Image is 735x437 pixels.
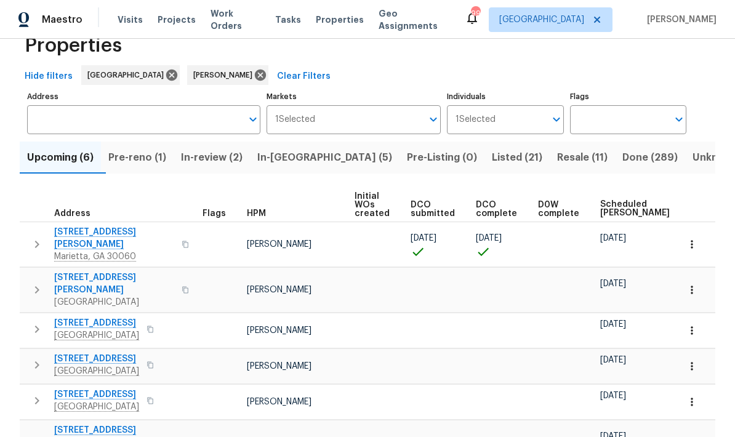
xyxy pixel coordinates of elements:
[27,93,260,100] label: Address
[27,149,94,166] span: Upcoming (6)
[411,201,455,218] span: DCO submitted
[54,209,90,218] span: Address
[570,93,686,100] label: Flags
[187,65,268,85] div: [PERSON_NAME]
[600,234,626,243] span: [DATE]
[600,200,670,217] span: Scheduled [PERSON_NAME]
[247,209,266,218] span: HPM
[379,7,450,32] span: Geo Assignments
[275,15,301,24] span: Tasks
[411,234,436,243] span: [DATE]
[557,149,608,166] span: Resale (11)
[447,93,563,100] label: Individuals
[203,209,226,218] span: Flags
[81,65,180,85] div: [GEOGRAPHIC_DATA]
[622,149,678,166] span: Done (289)
[20,65,78,88] button: Hide filters
[211,7,260,32] span: Work Orders
[316,14,364,26] span: Properties
[600,320,626,329] span: [DATE]
[407,149,477,166] span: Pre-Listing (0)
[355,192,390,218] span: Initial WOs created
[87,69,169,81] span: [GEOGRAPHIC_DATA]
[247,398,311,406] span: [PERSON_NAME]
[642,14,717,26] span: [PERSON_NAME]
[538,201,579,218] span: D0W complete
[247,240,311,249] span: [PERSON_NAME]
[471,7,480,20] div: 99
[425,111,442,128] button: Open
[277,69,331,84] span: Clear Filters
[25,39,122,52] span: Properties
[476,234,502,243] span: [DATE]
[600,391,626,400] span: [DATE]
[25,69,73,84] span: Hide filters
[42,14,82,26] span: Maestro
[108,149,166,166] span: Pre-reno (1)
[600,356,626,364] span: [DATE]
[492,149,542,166] span: Listed (21)
[267,93,441,100] label: Markets
[456,114,496,125] span: 1 Selected
[476,201,517,218] span: DCO complete
[548,111,565,128] button: Open
[247,326,311,335] span: [PERSON_NAME]
[272,65,335,88] button: Clear Filters
[247,362,311,371] span: [PERSON_NAME]
[244,111,262,128] button: Open
[247,286,311,294] span: [PERSON_NAME]
[257,149,392,166] span: In-[GEOGRAPHIC_DATA] (5)
[158,14,196,26] span: Projects
[670,111,688,128] button: Open
[54,296,174,308] span: [GEOGRAPHIC_DATA]
[193,69,257,81] span: [PERSON_NAME]
[275,114,315,125] span: 1 Selected
[181,149,243,166] span: In-review (2)
[499,14,584,26] span: [GEOGRAPHIC_DATA]
[118,14,143,26] span: Visits
[54,271,174,296] span: [STREET_ADDRESS][PERSON_NAME]
[600,279,626,288] span: [DATE]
